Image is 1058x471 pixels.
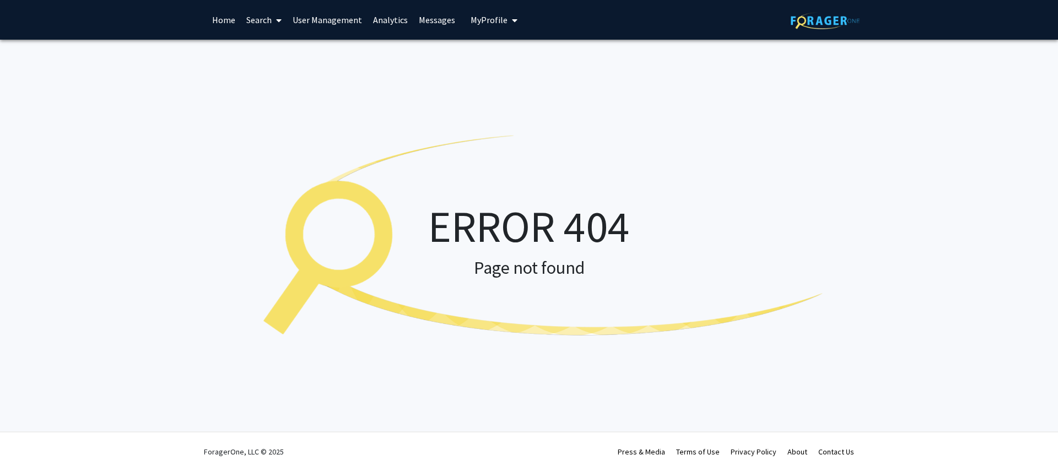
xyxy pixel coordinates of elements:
[413,1,461,39] a: Messages
[471,14,508,25] span: My Profile
[287,1,368,39] a: User Management
[818,447,854,457] a: Contact Us
[787,447,807,457] a: About
[618,447,665,457] a: Press & Media
[676,447,720,457] a: Terms of Use
[241,1,287,39] a: Search
[231,257,827,278] h2: Page not found
[231,199,827,252] h1: ERROR 404
[791,12,860,29] img: ForagerOne Logo
[731,447,776,457] a: Privacy Policy
[207,1,241,39] a: Home
[368,1,413,39] a: Analytics
[204,432,284,471] div: ForagerOne, LLC © 2025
